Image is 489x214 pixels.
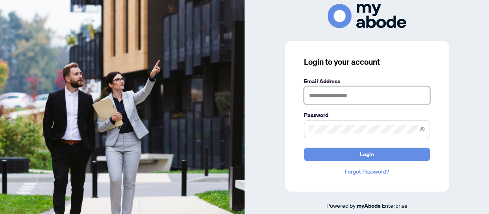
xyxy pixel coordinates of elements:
[360,148,374,161] span: Login
[304,111,430,119] label: Password
[304,57,430,68] h3: Login to your account
[416,91,425,100] keeper-lock: Open Keeper Popup
[357,201,381,210] a: myAbode
[328,4,406,28] img: ma-logo
[382,202,408,209] span: Enterprise
[304,167,430,176] a: Forgot Password?
[304,77,430,86] label: Email Address
[304,148,430,161] button: Login
[326,202,356,209] span: Powered by
[419,126,425,132] span: eye-invisible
